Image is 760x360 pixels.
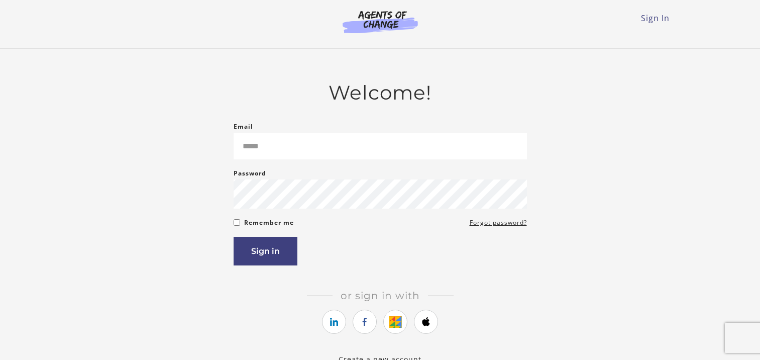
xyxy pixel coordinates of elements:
[470,217,527,229] a: Forgot password?
[332,10,428,33] img: Agents of Change Logo
[234,237,297,265] button: Sign in
[244,217,294,229] label: Remember me
[234,81,527,105] h2: Welcome!
[414,310,438,334] a: https://courses.thinkific.com/users/auth/apple?ss%5Breferral%5D=&ss%5Buser_return_to%5D=&ss%5Bvis...
[383,310,407,334] a: https://courses.thinkific.com/users/auth/google?ss%5Breferral%5D=&ss%5Buser_return_to%5D=&ss%5Bvi...
[234,121,253,133] label: Email
[353,310,377,334] a: https://courses.thinkific.com/users/auth/facebook?ss%5Breferral%5D=&ss%5Buser_return_to%5D=&ss%5B...
[641,13,670,24] a: Sign In
[234,167,266,179] label: Password
[322,310,346,334] a: https://courses.thinkific.com/users/auth/linkedin?ss%5Breferral%5D=&ss%5Buser_return_to%5D=&ss%5B...
[333,290,428,302] span: Or sign in with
